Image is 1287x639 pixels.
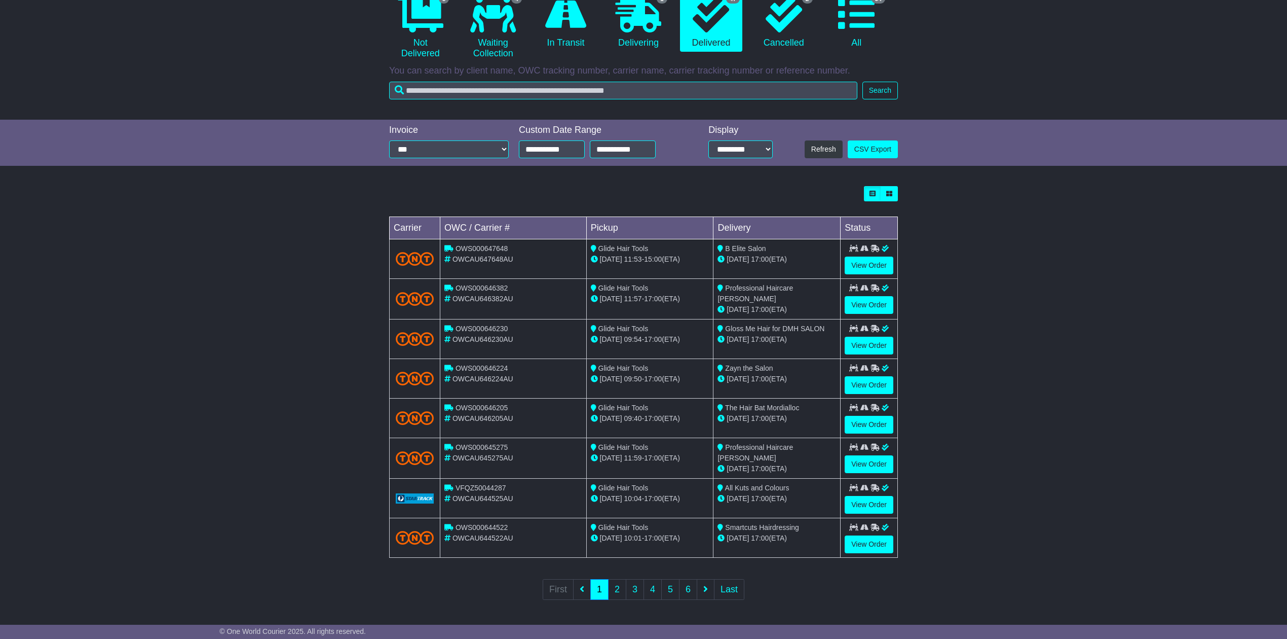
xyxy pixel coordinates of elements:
[598,484,649,492] span: Glide Hair Tools
[624,295,642,303] span: 11:57
[751,534,769,542] span: 17:00
[456,325,508,333] span: OWS000646230
[644,534,662,542] span: 17:00
[624,255,642,263] span: 11:53
[717,254,836,265] div: (ETA)
[598,443,649,451] span: Glide Hair Tools
[600,295,622,303] span: [DATE]
[845,337,893,354] a: View Order
[600,494,622,503] span: [DATE]
[452,375,513,383] span: OWCAU646224AU
[717,413,836,424] div: (ETA)
[725,244,766,253] span: B Elite Salon
[598,244,649,253] span: Glide Hair Tools
[389,125,509,136] div: Invoice
[644,335,662,343] span: 17:00
[751,305,769,313] span: 17:00
[456,484,506,492] span: VFQZ50044287
[727,375,749,383] span: [DATE]
[600,414,622,422] span: [DATE]
[456,244,508,253] span: OWS000647648
[456,443,508,451] span: OWS000645275
[727,494,749,503] span: [DATE]
[456,404,508,412] span: OWS000646205
[591,493,709,504] div: - (ETA)
[624,534,642,542] span: 10:01
[845,376,893,394] a: View Order
[848,140,898,158] a: CSV Export
[600,375,622,383] span: [DATE]
[845,257,893,274] a: View Order
[644,414,662,422] span: 17:00
[600,335,622,343] span: [DATE]
[608,579,626,600] a: 2
[396,332,434,346] img: TNT_Domestic.png
[751,335,769,343] span: 17:00
[586,217,713,239] td: Pickup
[727,255,749,263] span: [DATE]
[396,372,434,385] img: TNT_Domestic.png
[600,255,622,263] span: [DATE]
[644,255,662,263] span: 15:00
[717,284,793,303] span: Professional Haircare [PERSON_NAME]
[845,416,893,434] a: View Order
[679,579,697,600] a: 6
[591,374,709,384] div: - (ETA)
[727,335,749,343] span: [DATE]
[452,454,513,462] span: OWCAU645275AU
[717,304,836,315] div: (ETA)
[440,217,587,239] td: OWC / Carrier #
[590,579,609,600] a: 1
[644,375,662,383] span: 17:00
[456,364,508,372] span: OWS000646224
[452,255,513,263] span: OWCAU647648AU
[644,494,662,503] span: 17:00
[805,140,843,158] button: Refresh
[841,217,898,239] td: Status
[396,493,434,504] img: GetCarrierServiceLogo
[725,404,799,412] span: The Hair Bat Mordialloc
[626,579,644,600] a: 3
[591,254,709,265] div: - (ETA)
[452,414,513,422] span: OWCAU646205AU
[598,523,649,531] span: Glide Hair Tools
[727,305,749,313] span: [DATE]
[624,414,642,422] span: 09:40
[591,334,709,345] div: - (ETA)
[708,125,773,136] div: Display
[727,534,749,542] span: [DATE]
[725,484,789,492] span: All Kuts and Colours
[598,364,649,372] span: Glide Hair Tools
[396,451,434,465] img: TNT_Domestic.png
[661,579,679,600] a: 5
[717,443,793,462] span: Professional Haircare [PERSON_NAME]
[751,375,769,383] span: 17:00
[600,454,622,462] span: [DATE]
[714,579,744,600] a: Last
[845,455,893,473] a: View Order
[624,335,642,343] span: 09:54
[390,217,440,239] td: Carrier
[717,493,836,504] div: (ETA)
[624,494,642,503] span: 10:04
[600,534,622,542] span: [DATE]
[751,255,769,263] span: 17:00
[452,295,513,303] span: OWCAU646382AU
[727,414,749,422] span: [DATE]
[624,375,642,383] span: 09:50
[644,295,662,303] span: 17:00
[396,252,434,266] img: TNT_Domestic.png
[598,404,649,412] span: Glide Hair Tools
[591,533,709,544] div: - (ETA)
[717,374,836,384] div: (ETA)
[456,523,508,531] span: OWS000644522
[591,413,709,424] div: - (ETA)
[452,335,513,343] span: OWCAU646230AU
[717,334,836,345] div: (ETA)
[598,284,649,292] span: Glide Hair Tools
[591,294,709,304] div: - (ETA)
[845,496,893,514] a: View Order
[456,284,508,292] span: OWS000646382
[643,579,662,600] a: 4
[751,494,769,503] span: 17:00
